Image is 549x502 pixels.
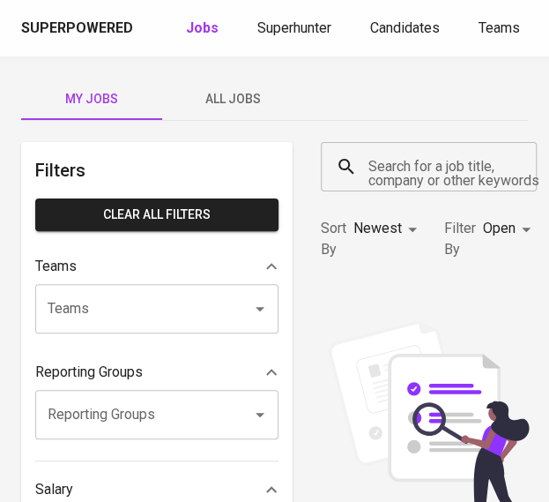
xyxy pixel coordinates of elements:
[21,19,137,39] a: Superpowered
[479,19,520,36] span: Teams
[444,218,476,260] p: Filter By
[173,88,293,110] span: All Jobs
[257,18,335,40] a: Superhunter
[248,402,272,427] button: Open
[353,218,402,239] p: Newest
[35,362,143,383] p: Reporting Groups
[321,218,346,260] p: Sort By
[35,355,278,390] div: Reporting Groups
[257,19,331,36] span: Superhunter
[186,18,222,40] a: Jobs
[49,204,264,226] span: Clear All filters
[370,18,443,40] a: Candidates
[248,296,272,321] button: Open
[35,199,278,231] button: Clear All filters
[35,156,278,184] h6: Filters
[370,19,440,36] span: Candidates
[35,249,278,284] div: Teams
[186,19,219,36] b: Jobs
[479,18,523,40] a: Teams
[35,479,73,500] p: Salary
[353,213,423,245] div: Newest
[32,88,152,110] span: My Jobs
[483,213,537,245] div: Open
[21,19,133,39] div: Superpowered
[483,220,516,236] span: Open
[35,256,77,277] p: Teams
